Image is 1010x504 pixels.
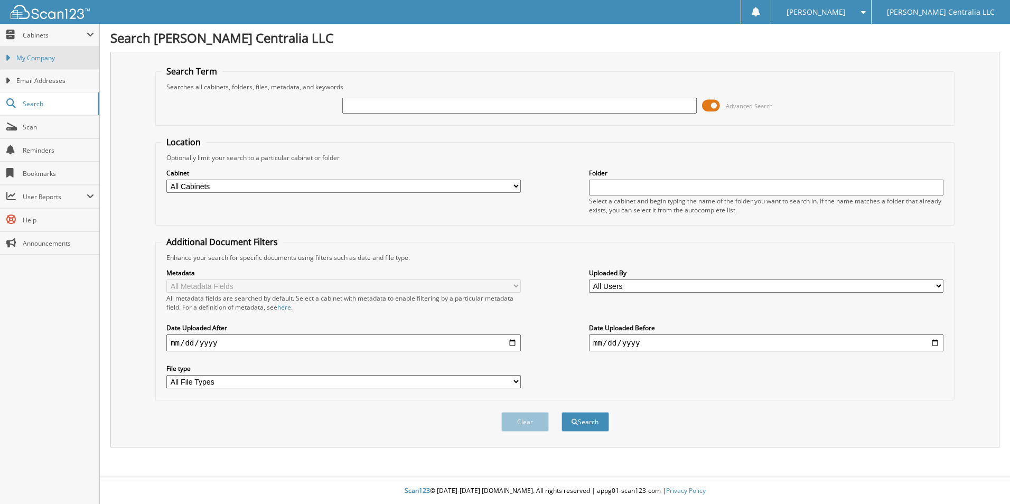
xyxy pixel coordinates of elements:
span: [PERSON_NAME] [787,9,846,15]
label: Date Uploaded Before [589,323,943,332]
div: Searches all cabinets, folders, files, metadata, and keywords [161,82,949,91]
div: All metadata fields are searched by default. Select a cabinet with metadata to enable filtering b... [166,294,521,312]
span: User Reports [23,192,87,201]
span: Search [23,99,92,108]
legend: Additional Document Filters [161,236,283,248]
legend: Search Term [161,66,222,77]
div: Enhance your search for specific documents using filters such as date and file type. [161,253,949,262]
label: Date Uploaded After [166,323,521,332]
span: Scan [23,123,94,132]
label: Cabinet [166,169,521,178]
button: Clear [501,412,549,432]
div: Select a cabinet and begin typing the name of the folder you want to search in. If the name match... [589,197,943,214]
span: Reminders [23,146,94,155]
button: Search [562,412,609,432]
label: Folder [589,169,943,178]
span: Help [23,216,94,225]
h1: Search [PERSON_NAME] Centralia LLC [110,29,999,46]
div: Optionally limit your search to a particular cabinet or folder [161,153,949,162]
span: My Company [16,53,94,63]
div: © [DATE]-[DATE] [DOMAIN_NAME]. All rights reserved | appg01-scan123-com | [100,478,1010,504]
span: Cabinets [23,31,87,40]
a: here [277,303,291,312]
input: end [589,334,943,351]
label: Uploaded By [589,268,943,277]
span: [PERSON_NAME] Centralia LLC [887,9,995,15]
input: start [166,334,521,351]
label: File type [166,364,521,373]
span: Advanced Search [726,102,773,110]
span: Announcements [23,239,94,248]
label: Metadata [166,268,521,277]
span: Scan123 [405,486,430,495]
img: scan123-logo-white.svg [11,5,90,19]
span: Email Addresses [16,76,94,86]
iframe: Chat Widget [957,453,1010,504]
a: Privacy Policy [666,486,706,495]
legend: Location [161,136,206,148]
span: Bookmarks [23,169,94,178]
